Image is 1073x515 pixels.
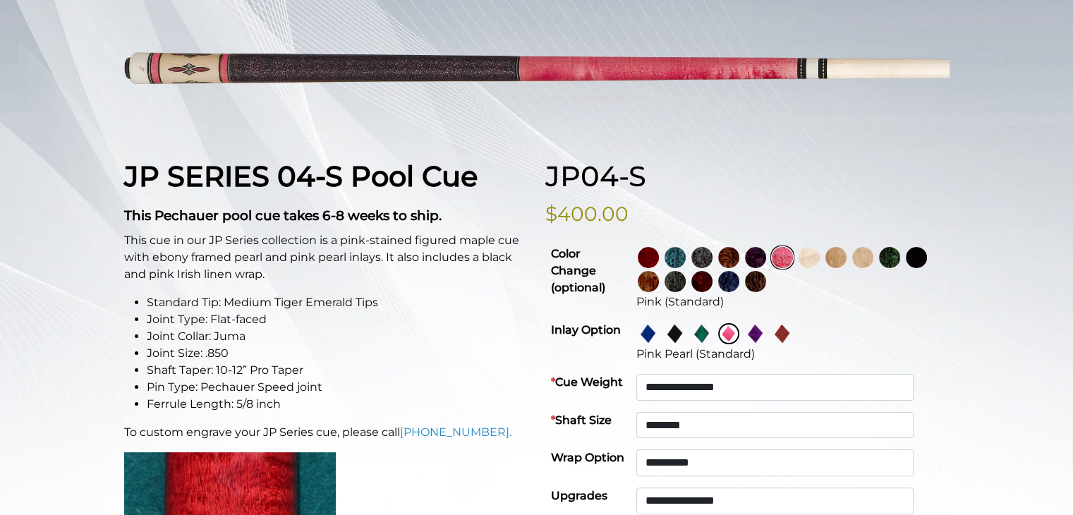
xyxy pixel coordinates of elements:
li: Ferrule Length: 5/8 inch [147,396,528,413]
bdi: $400.00 [545,202,629,226]
img: Purple [745,247,766,268]
img: Burgundy [691,271,713,292]
img: Black Palm [745,271,766,292]
li: Shaft Taper: 10-12” Pro Taper [147,362,528,379]
img: Rose [718,247,739,268]
li: Joint Type: Flat-faced [147,311,528,328]
img: Ebony [906,247,927,268]
img: Blue Pearl [638,323,659,344]
img: Simulated Ebony [665,323,686,344]
div: Pink (Standard) [636,293,944,310]
strong: Wrap Option [551,451,624,464]
strong: Color Change (optional) [551,247,605,294]
li: Standard Tip: Medium Tiger Emerald Tips [147,294,528,311]
p: This cue in our JP Series collection is a pink-stained figured maple cue with ebony framed pearl ... [124,232,528,283]
div: Pink Pearl (Standard) [636,346,944,363]
p: To custom engrave your JP Series cue, please call [124,424,528,441]
img: Green Pearl [691,323,713,344]
img: Blue [718,271,739,292]
img: Red Pearl [772,323,793,344]
img: Pink Pearl [718,323,739,344]
img: Light Natural [852,247,873,268]
li: Joint Size: .850 [147,345,528,362]
a: [PHONE_NUMBER]. [400,425,511,439]
h1: JP04-S [545,159,950,193]
img: Green [879,247,900,268]
li: Joint Collar: Juma [147,328,528,345]
img: Turquoise [665,247,686,268]
img: Chestnut [638,271,659,292]
img: Natural [825,247,847,268]
img: Carbon [665,271,686,292]
strong: This Pechauer pool cue takes 6-8 weeks to ship. [124,207,442,224]
strong: Inlay Option [551,323,621,337]
strong: JP SERIES 04-S Pool Cue [124,159,478,193]
strong: Upgrades [551,489,607,502]
strong: Cue Weight [551,375,623,389]
li: Pin Type: Pechauer Speed joint [147,379,528,396]
img: Purple Pearl [745,323,766,344]
strong: Shaft Size [551,413,612,427]
img: Pink [772,247,793,268]
img: Smoke [691,247,713,268]
img: No Stain [799,247,820,268]
img: Wine [638,247,659,268]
